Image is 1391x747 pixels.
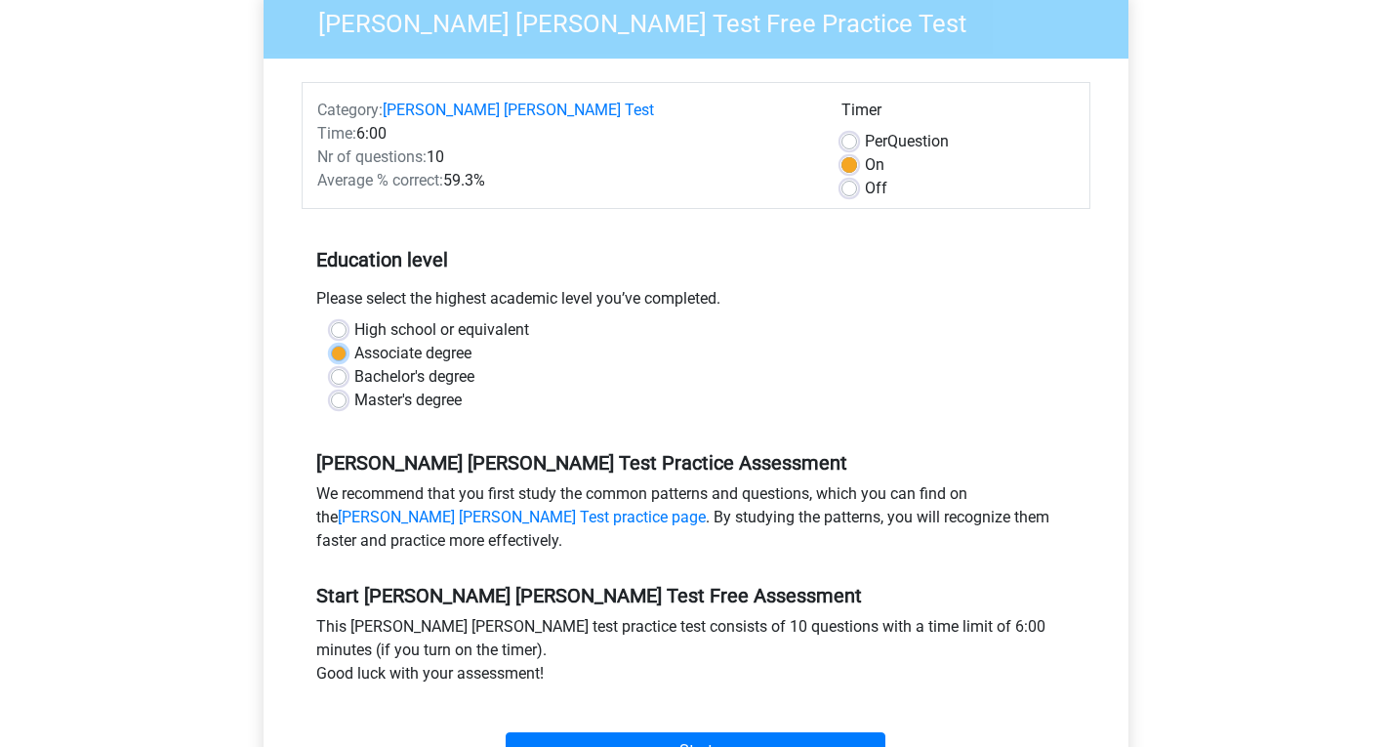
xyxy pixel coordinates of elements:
[302,615,1090,693] div: This [PERSON_NAME] [PERSON_NAME] test practice test consists of 10 questions with a time limit of...
[865,130,949,153] label: Question
[354,318,529,342] label: High school or equivalent
[354,365,474,389] label: Bachelor's degree
[302,482,1090,560] div: We recommend that you first study the common patterns and questions, which you can find on the . ...
[303,145,827,169] div: 10
[317,124,356,143] span: Time:
[383,101,654,119] a: [PERSON_NAME] [PERSON_NAME] Test
[865,153,884,177] label: On
[865,132,887,150] span: Per
[317,101,383,119] span: Category:
[317,171,443,189] span: Average % correct:
[316,451,1076,475] h5: [PERSON_NAME] [PERSON_NAME] Test Practice Assessment
[841,99,1075,130] div: Timer
[317,147,427,166] span: Nr of questions:
[338,508,706,526] a: [PERSON_NAME] [PERSON_NAME] Test practice page
[295,1,1114,39] h3: [PERSON_NAME] [PERSON_NAME] Test Free Practice Test
[354,342,471,365] label: Associate degree
[303,122,827,145] div: 6:00
[316,240,1076,279] h5: Education level
[316,584,1076,607] h5: Start [PERSON_NAME] [PERSON_NAME] Test Free Assessment
[302,287,1090,318] div: Please select the highest academic level you’ve completed.
[865,177,887,200] label: Off
[303,169,827,192] div: 59.3%
[354,389,462,412] label: Master's degree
